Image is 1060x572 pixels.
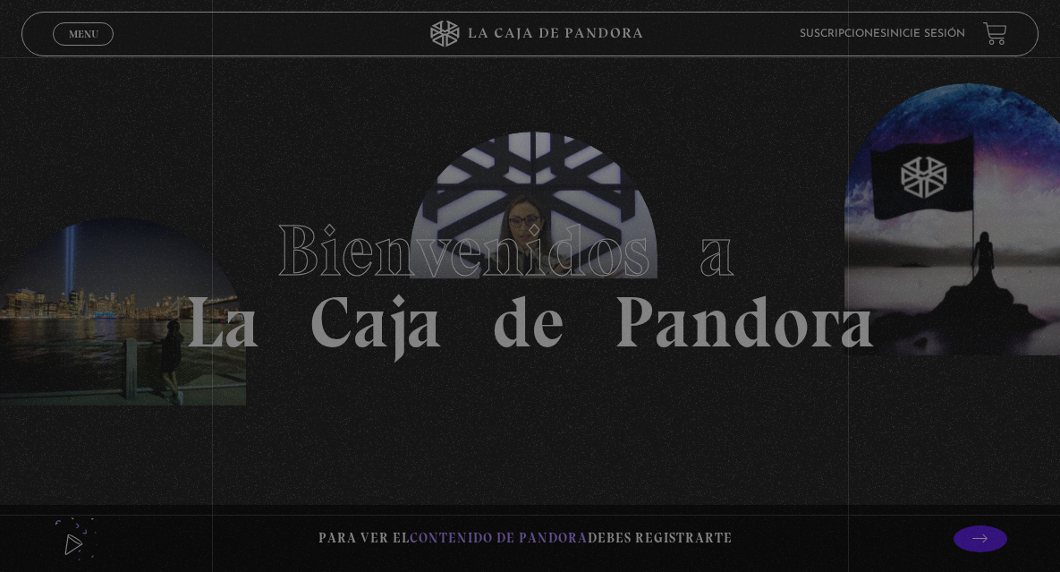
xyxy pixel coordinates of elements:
[318,526,733,551] p: Para ver el debes registrarte
[185,215,876,358] h1: La Caja de Pandora
[276,208,784,294] span: Bienvenidos a
[983,21,1007,46] a: View your shopping cart
[800,29,886,39] a: Suscripciones
[69,29,98,39] span: Menu
[886,29,965,39] a: Inicie sesión
[410,530,588,546] span: contenido de Pandora
[63,44,105,56] span: Cerrar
